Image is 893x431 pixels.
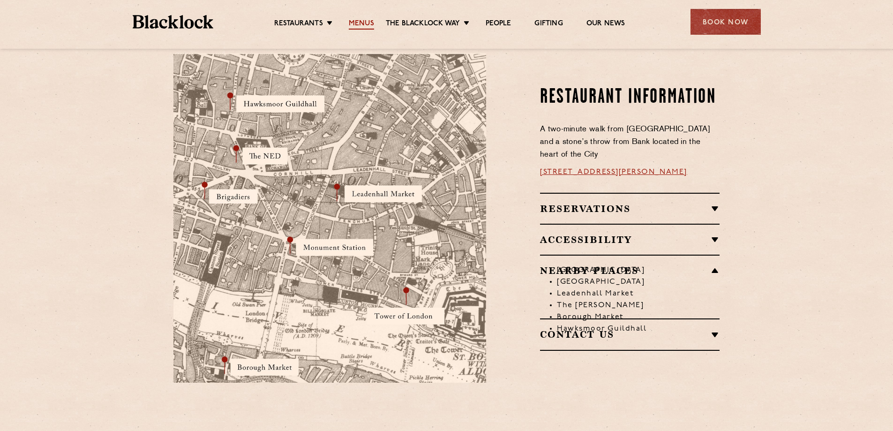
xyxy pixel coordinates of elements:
li: The [PERSON_NAME] [557,300,720,311]
h2: Contact Us [540,329,720,340]
a: Our News [586,19,625,30]
li: Leadenhall Market [557,288,720,300]
h2: Reservations [540,203,720,214]
a: Restaurants [274,19,323,30]
p: A two-minute walk from [GEOGRAPHIC_DATA] and a stone’s throw from Bank located in the heart of th... [540,123,720,161]
li: [GEOGRAPHIC_DATA] [557,265,720,276]
h2: Nearby Places [540,265,720,276]
img: BL_Textured_Logo-footer-cropped.svg [133,15,214,29]
a: Gifting [534,19,563,30]
a: People [486,19,511,30]
a: [STREET_ADDRESS][PERSON_NAME] [540,168,687,176]
img: city-restaurant-nearby-places-map.jpg [173,53,486,383]
li: Borough Market [557,311,720,323]
div: Book Now [690,9,761,35]
h2: Restaurant Information [540,86,720,109]
li: [GEOGRAPHIC_DATA] [557,276,720,288]
a: Menus [349,19,374,30]
h2: Accessibility [540,234,720,245]
a: The Blacklock Way [386,19,460,30]
img: svg%3E [385,295,517,383]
